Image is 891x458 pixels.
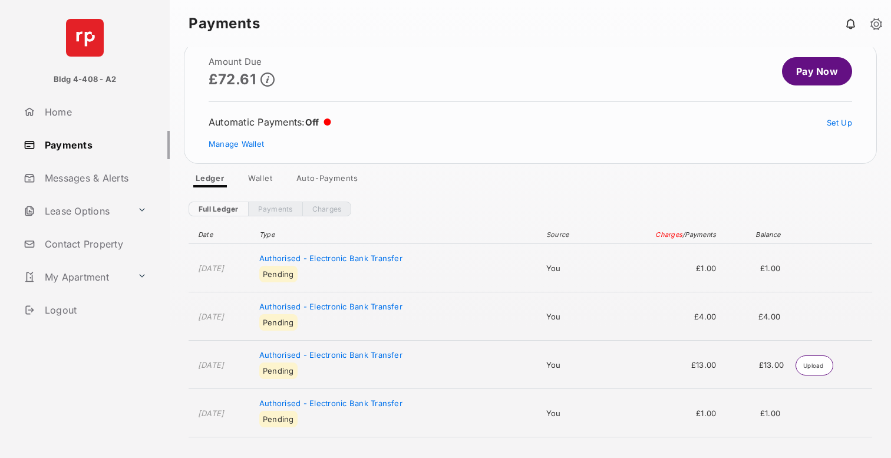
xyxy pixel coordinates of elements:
span: £1.00 [615,408,717,418]
article: Pending [259,363,298,379]
a: Ledger [186,173,234,187]
time: [DATE] [198,263,225,273]
time: [DATE] [198,408,225,418]
a: Set Up [827,118,853,127]
h2: Amount Due [209,57,275,67]
th: Date [189,226,253,244]
strong: Payments [189,17,260,31]
a: Home [19,98,170,126]
article: Pending [259,314,298,331]
a: Upload [796,355,833,375]
span: Authorised - Electronic Bank Transfer [259,398,402,408]
a: Charges [302,202,352,216]
a: Full Ledger [189,202,248,216]
td: £13.00 [722,341,790,389]
time: [DATE] [198,312,225,321]
p: Bldg 4-408 - A2 [54,74,117,85]
a: Payments [248,202,302,216]
th: Source [540,226,609,244]
div: Automatic Payments : [209,116,331,128]
a: Lease Options [19,197,133,225]
td: £1.00 [722,389,790,437]
a: Wallet [239,173,282,187]
span: / Payments [682,230,716,239]
a: Manage Wallet [209,139,264,149]
a: Auto-Payments [287,173,368,187]
th: Balance [722,226,790,244]
a: My Apartment [19,263,133,291]
th: Type [253,226,540,244]
span: Off [305,117,319,128]
td: You [540,292,609,341]
a: Logout [19,296,170,324]
img: svg+xml;base64,PHN2ZyB4bWxucz0iaHR0cDovL3d3dy53My5vcmcvMjAwMC9zdmciIHdpZHRoPSI2NCIgaGVpZ2h0PSI2NC... [66,19,104,57]
article: Pending [259,411,298,427]
span: Authorised - Electronic Bank Transfer [259,253,402,263]
td: You [540,341,609,389]
span: Authorised - Electronic Bank Transfer [259,350,402,360]
a: Contact Property [19,230,170,258]
time: [DATE] [198,360,225,370]
span: £13.00 [615,360,717,370]
span: £1.00 [615,263,717,273]
td: £1.00 [722,244,790,292]
a: Messages & Alerts [19,164,170,192]
td: You [540,244,609,292]
span: Authorised - Electronic Bank Transfer [259,302,402,311]
span: Charges [655,230,682,239]
td: You [540,389,609,437]
td: £4.00 [722,292,790,341]
p: £72.61 [209,71,256,87]
article: Pending [259,266,298,282]
a: Payments [19,131,170,159]
span: £4.00 [615,312,717,321]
